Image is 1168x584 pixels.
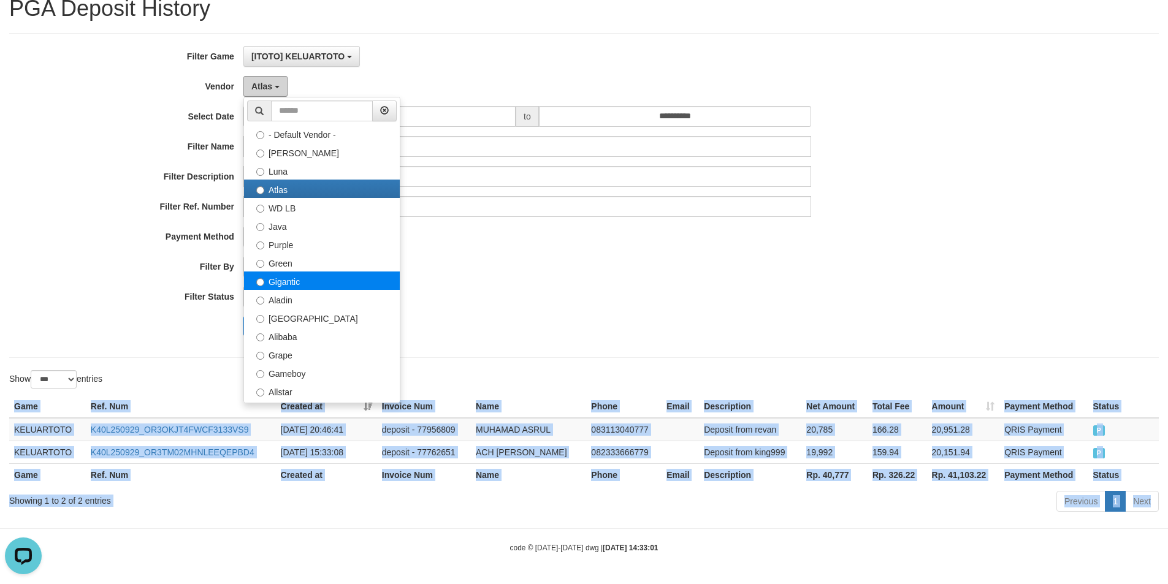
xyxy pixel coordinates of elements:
span: Atlas [251,82,272,91]
td: ACH [PERSON_NAME] [471,441,586,463]
label: Green [244,253,400,271]
th: Email [662,463,699,486]
th: Ref. Num [86,395,276,418]
th: Invoice Num [377,395,471,418]
th: Email [662,395,699,418]
button: Open LiveChat chat widget [5,5,42,42]
label: Xtr [244,400,400,419]
span: to [516,106,539,127]
th: Ref. Num [86,463,276,486]
label: Atlas [244,180,400,198]
td: 19,992 [801,441,868,463]
label: Show entries [9,370,102,389]
td: Deposit from revan [699,418,801,441]
label: Grape [244,345,400,363]
input: Atlas [256,186,264,194]
input: Allstar [256,389,264,396]
input: WD LB [256,205,264,213]
td: 20,951.28 [927,418,1000,441]
td: deposit - 77762651 [377,441,471,463]
input: Gameboy [256,370,264,378]
button: Atlas [243,76,288,97]
th: Rp. 326.22 [868,463,927,486]
th: Created at [276,463,377,486]
th: Name [471,463,586,486]
small: code © [DATE]-[DATE] dwg | [510,544,658,552]
a: 1 [1105,491,1126,512]
th: Description [699,463,801,486]
td: QRIS Payment [999,441,1088,463]
td: 083113040777 [586,418,662,441]
label: [GEOGRAPHIC_DATA] [244,308,400,327]
th: Game [9,395,86,418]
label: Purple [244,235,400,253]
select: Showentries [31,370,77,389]
th: Payment Method [999,463,1088,486]
th: Phone [586,463,662,486]
span: PAID [1093,448,1105,458]
a: Next [1125,491,1159,512]
th: Rp. 41,103.22 [927,463,1000,486]
td: KELUARTOTO [9,441,86,463]
th: Status [1088,463,1159,486]
td: 159.94 [868,441,927,463]
td: 166.28 [868,418,927,441]
input: Green [256,260,264,268]
th: Name [471,395,586,418]
input: Gigantic [256,278,264,286]
td: QRIS Payment [999,418,1088,441]
input: Alibaba [256,333,264,341]
td: KELUARTOTO [9,418,86,441]
div: Showing 1 to 2 of 2 entries [9,490,478,507]
input: Purple [256,241,264,249]
input: - Default Vendor - [256,131,264,139]
td: 20,785 [801,418,868,441]
label: Gameboy [244,363,400,382]
th: Game [9,463,86,486]
td: Deposit from king999 [699,441,801,463]
strong: [DATE] 14:33:01 [603,544,658,552]
label: - Default Vendor - [244,124,400,143]
th: Total Fee [868,395,927,418]
td: 082333666779 [586,441,662,463]
span: PAID [1093,425,1105,436]
td: MUHAMAD ASRUL [471,418,586,441]
input: [GEOGRAPHIC_DATA] [256,315,264,323]
span: [ITOTO] KELUARTOTO [251,51,345,61]
td: [DATE] 15:33:08 [276,441,377,463]
th: Net Amount [801,395,868,418]
label: Aladin [244,290,400,308]
label: Alibaba [244,327,400,345]
input: Java [256,223,264,231]
td: 20,151.94 [927,441,1000,463]
a: K40L250929_OR3OKJT4FWCF3133VS9 [91,425,249,434]
th: Phone [586,395,662,418]
input: Grape [256,352,264,360]
label: Allstar [244,382,400,400]
label: [PERSON_NAME] [244,143,400,161]
th: Status [1088,395,1159,418]
th: Payment Method [999,395,1088,418]
label: Gigantic [244,271,400,290]
input: [PERSON_NAME] [256,150,264,157]
a: K40L250929_OR3TM02MHNLEEQEPBD4 [91,447,254,457]
th: Amount: activate to sort column ascending [927,395,1000,418]
input: Luna [256,168,264,176]
a: Previous [1056,491,1105,512]
label: WD LB [244,198,400,216]
td: deposit - 77956809 [377,418,471,441]
td: [DATE] 20:46:41 [276,418,377,441]
label: Luna [244,161,400,180]
th: Rp. 40,777 [801,463,868,486]
th: Description [699,395,801,418]
label: Java [244,216,400,235]
input: Aladin [256,297,264,305]
th: Invoice Num [377,463,471,486]
button: [ITOTO] KELUARTOTO [243,46,360,67]
th: Created at: activate to sort column ascending [276,395,377,418]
